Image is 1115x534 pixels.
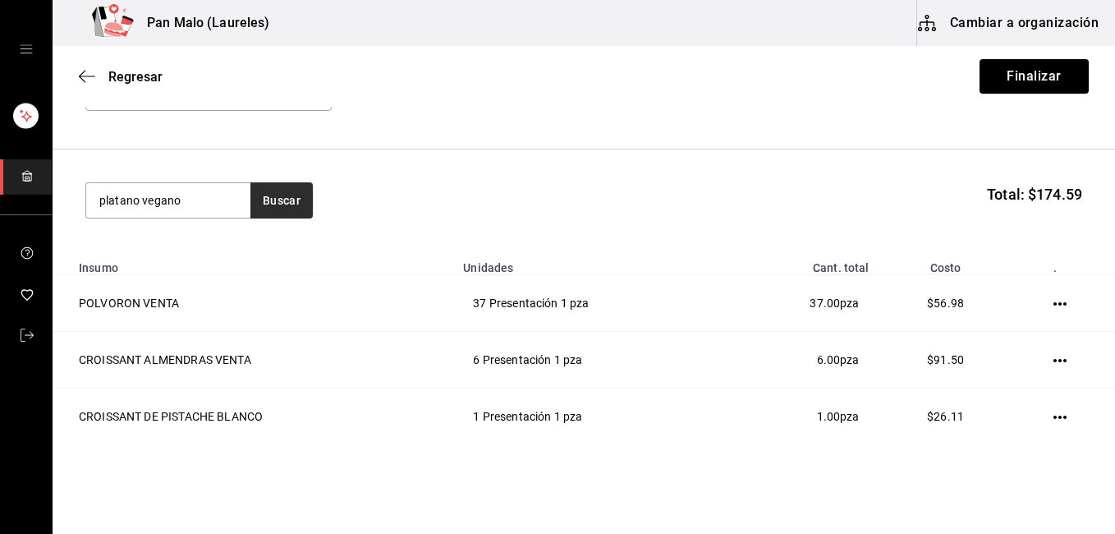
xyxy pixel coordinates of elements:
[927,410,964,423] span: $26.11
[453,275,724,332] td: 37 Presentación 1 pza
[79,69,163,85] button: Regresar
[1012,251,1115,275] th: .
[53,332,453,389] td: CROISSANT ALMENDRAS VENTA
[879,251,1012,275] th: Costo
[453,389,724,445] td: 1 Presentación 1 pza
[724,332,879,389] td: pza
[453,332,724,389] td: 6 Presentación 1 pza
[53,251,453,275] th: Insumo
[980,59,1089,94] button: Finalizar
[987,183,1082,205] span: Total: $174.59
[20,43,33,56] button: open drawer
[724,275,879,332] td: pza
[724,389,879,445] td: pza
[927,297,964,310] span: $56.98
[817,353,841,366] span: 6.00
[134,13,270,33] h3: Pan Malo (Laureles)
[53,389,453,445] td: CROISSANT DE PISTACHE BLANCO
[810,297,840,310] span: 37.00
[250,182,313,219] button: Buscar
[108,69,163,85] span: Regresar
[53,275,453,332] td: POLVORON VENTA
[453,251,724,275] th: Unidades
[817,410,841,423] span: 1.00
[86,183,250,218] input: Buscar insumo
[724,251,879,275] th: Cant. total
[927,353,964,366] span: $91.50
